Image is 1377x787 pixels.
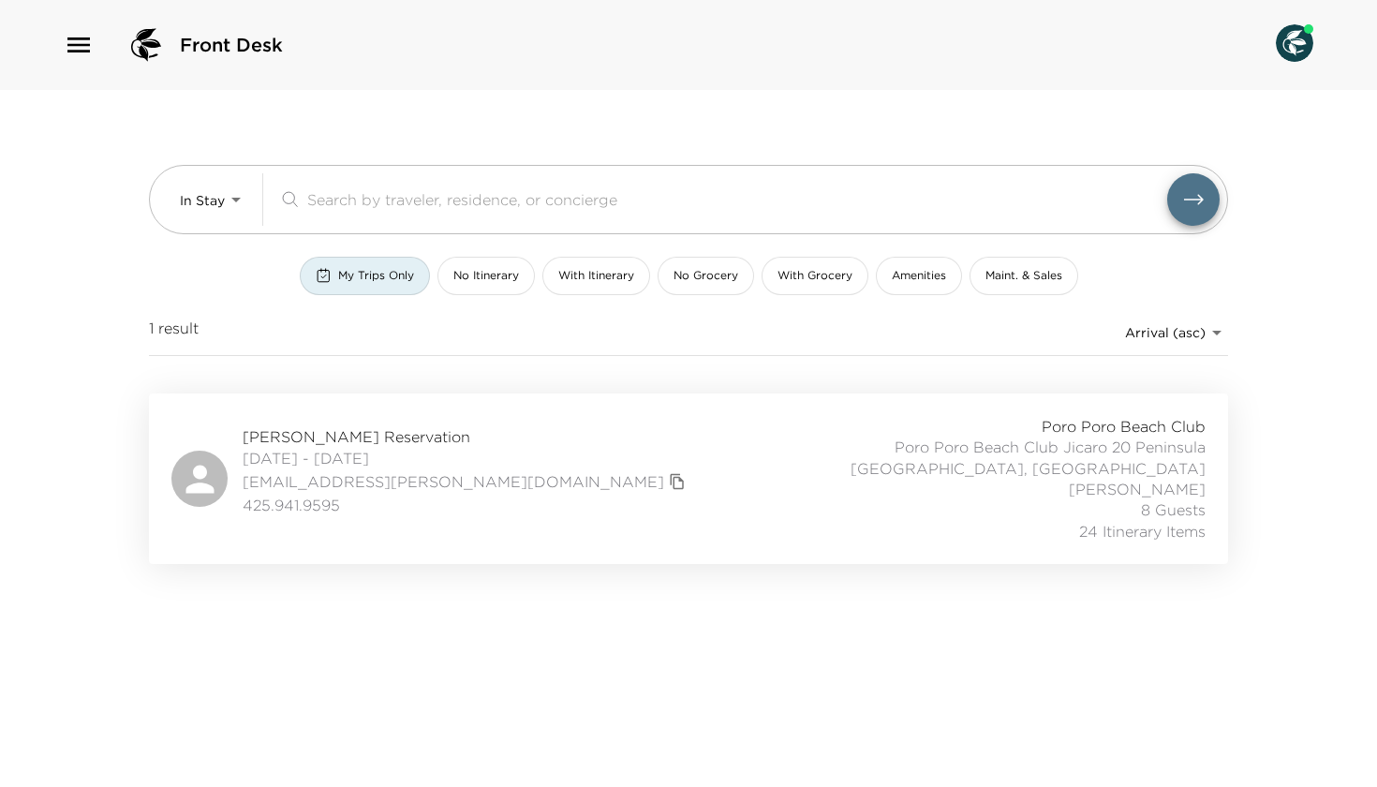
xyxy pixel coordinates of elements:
img: logo [124,22,169,67]
a: [PERSON_NAME] Reservation[DATE] - [DATE][EMAIL_ADDRESS][PERSON_NAME][DOMAIN_NAME]copy primary mem... [149,393,1228,564]
span: No Itinerary [453,268,519,284]
span: 425.941.9595 [243,495,690,515]
button: No Grocery [658,257,754,295]
img: User [1276,24,1313,62]
span: Poro Poro Beach Club Jicaro 20 Peninsula [GEOGRAPHIC_DATA], [GEOGRAPHIC_DATA] [792,437,1206,479]
span: Poro Poro Beach Club [1042,416,1206,437]
input: Search by traveler, residence, or concierge [307,188,1167,210]
span: [PERSON_NAME] [1069,479,1206,499]
span: My Trips Only [338,268,414,284]
span: 24 Itinerary Items [1079,521,1206,542]
button: Maint. & Sales [970,257,1078,295]
span: [DATE] - [DATE] [243,448,690,468]
span: Arrival (asc) [1125,324,1206,341]
span: Amenities [892,268,946,284]
span: With Grocery [777,268,852,284]
span: 1 result [149,318,199,348]
span: Front Desk [180,32,283,58]
span: In Stay [180,192,225,209]
span: Maint. & Sales [985,268,1062,284]
button: copy primary member email [664,468,690,495]
a: [EMAIL_ADDRESS][PERSON_NAME][DOMAIN_NAME] [243,471,664,492]
button: With Grocery [762,257,868,295]
span: With Itinerary [558,268,634,284]
button: No Itinerary [437,257,535,295]
span: No Grocery [674,268,738,284]
span: 8 Guests [1141,499,1206,520]
button: Amenities [876,257,962,295]
button: My Trips Only [300,257,430,295]
button: With Itinerary [542,257,650,295]
span: [PERSON_NAME] Reservation [243,426,690,447]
